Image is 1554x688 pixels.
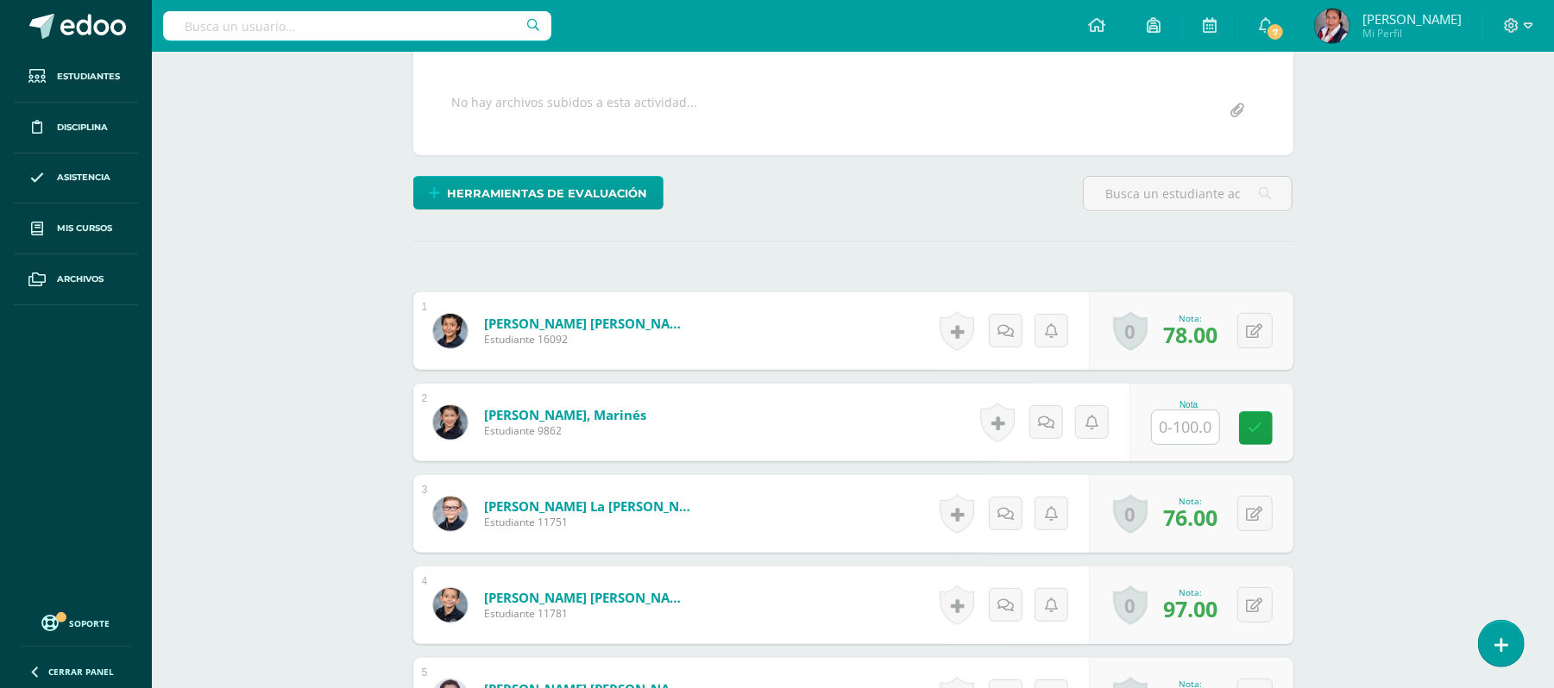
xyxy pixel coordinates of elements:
a: Estudiantes [14,52,138,103]
span: Mi Perfil [1362,26,1462,41]
a: [PERSON_NAME], Marinés [484,406,646,423]
span: 76.00 [1164,503,1218,532]
span: Disciplina [57,121,108,134]
div: Nota: [1164,495,1218,507]
div: Nota: [1164,312,1218,324]
img: 244dc38e3b94fbbc20259fade6342bda.png [433,588,468,622]
span: Estudiantes [57,70,120,84]
span: Estudiante 11751 [484,515,691,529]
a: Soporte [21,610,131,634]
img: dcd30244c8770d121ecd2b5143f46d15.png [433,314,468,348]
span: 7 [1266,22,1285,41]
span: 78.00 [1164,320,1218,349]
a: 0 [1113,585,1148,625]
span: Soporte [70,617,110,629]
img: ec044acc647a232de5d94456ac6b8ac5.png [433,405,468,440]
a: 0 [1113,494,1148,534]
a: Asistencia [14,153,138,204]
span: Cerrar panel [48,666,114,678]
span: Asistencia [57,171,110,185]
a: Archivos [14,254,138,305]
img: cf038dd99f21e9824359377c4cbbe920.png [433,497,468,531]
input: Busca un usuario... [163,11,551,41]
span: Mis cursos [57,222,112,235]
input: 0-100.0 [1152,410,1219,444]
a: 0 [1113,311,1148,351]
span: Archivos [57,272,104,286]
span: 97.00 [1164,594,1218,623]
div: No hay archivos subidos a esta actividad... [452,94,698,128]
a: Herramientas de evaluación [413,176,664,210]
span: [PERSON_NAME] [1362,10,1462,28]
a: Mis cursos [14,203,138,254]
div: Nota [1151,400,1227,410]
input: Busca un estudiante aquí... [1084,177,1292,210]
span: Herramientas de evaluación [447,178,647,210]
a: [PERSON_NAME] [PERSON_NAME] [484,315,691,332]
div: Nota: [1164,586,1218,598]
span: Estudiante 11781 [484,606,691,621]
a: [PERSON_NAME] [PERSON_NAME] [484,589,691,606]
img: 7553e2040392ab0c00c32bf568c83c81.png [1315,9,1350,43]
a: Disciplina [14,103,138,153]
span: Estudiante 16092 [484,332,691,347]
span: Estudiante 9862 [484,423,646,438]
a: [PERSON_NAME] La [PERSON_NAME] [484,497,691,515]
